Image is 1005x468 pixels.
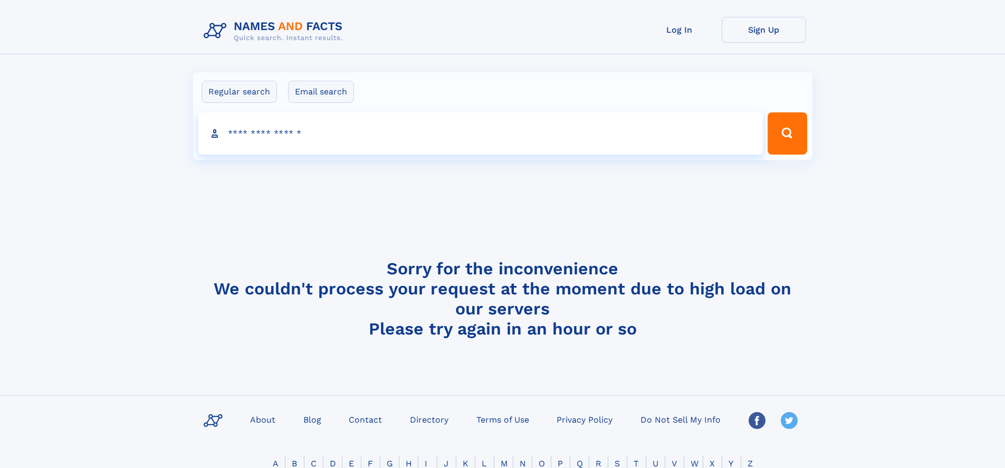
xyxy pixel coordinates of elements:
a: Directory [406,412,453,427]
img: Twitter [781,412,798,429]
a: Log In [637,17,722,43]
h4: Sorry for the inconvenience We couldn't process your request at the moment due to high load on ou... [199,259,806,339]
a: Terms of Use [472,412,533,427]
label: Email search [288,81,354,103]
a: Do Not Sell My Info [636,412,725,427]
label: Regular search [202,81,277,103]
a: Contact [344,412,386,427]
a: Privacy Policy [552,412,617,427]
a: Sign Up [722,17,806,43]
img: Facebook [749,412,765,429]
a: About [246,412,280,427]
button: Search Button [768,112,807,155]
a: Blog [299,412,326,427]
input: search input [198,112,763,155]
img: Logo Names and Facts [199,17,351,45]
